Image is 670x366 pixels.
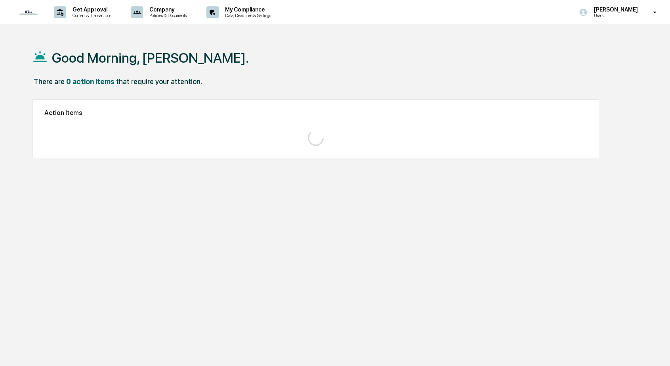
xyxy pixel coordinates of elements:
[143,13,191,18] p: Policies & Documents
[66,13,115,18] p: Content & Transactions
[219,6,275,13] p: My Compliance
[44,109,587,117] h2: Action Items
[143,6,191,13] p: Company
[66,77,115,86] div: 0 action items
[34,77,65,86] div: There are
[66,6,115,13] p: Get Approval
[52,50,249,66] h1: Good Morning, [PERSON_NAME].
[588,6,642,13] p: [PERSON_NAME]
[588,13,642,18] p: Users
[219,13,275,18] p: Data, Deadlines & Settings
[19,10,38,15] img: logo
[116,77,202,86] div: that require your attention.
